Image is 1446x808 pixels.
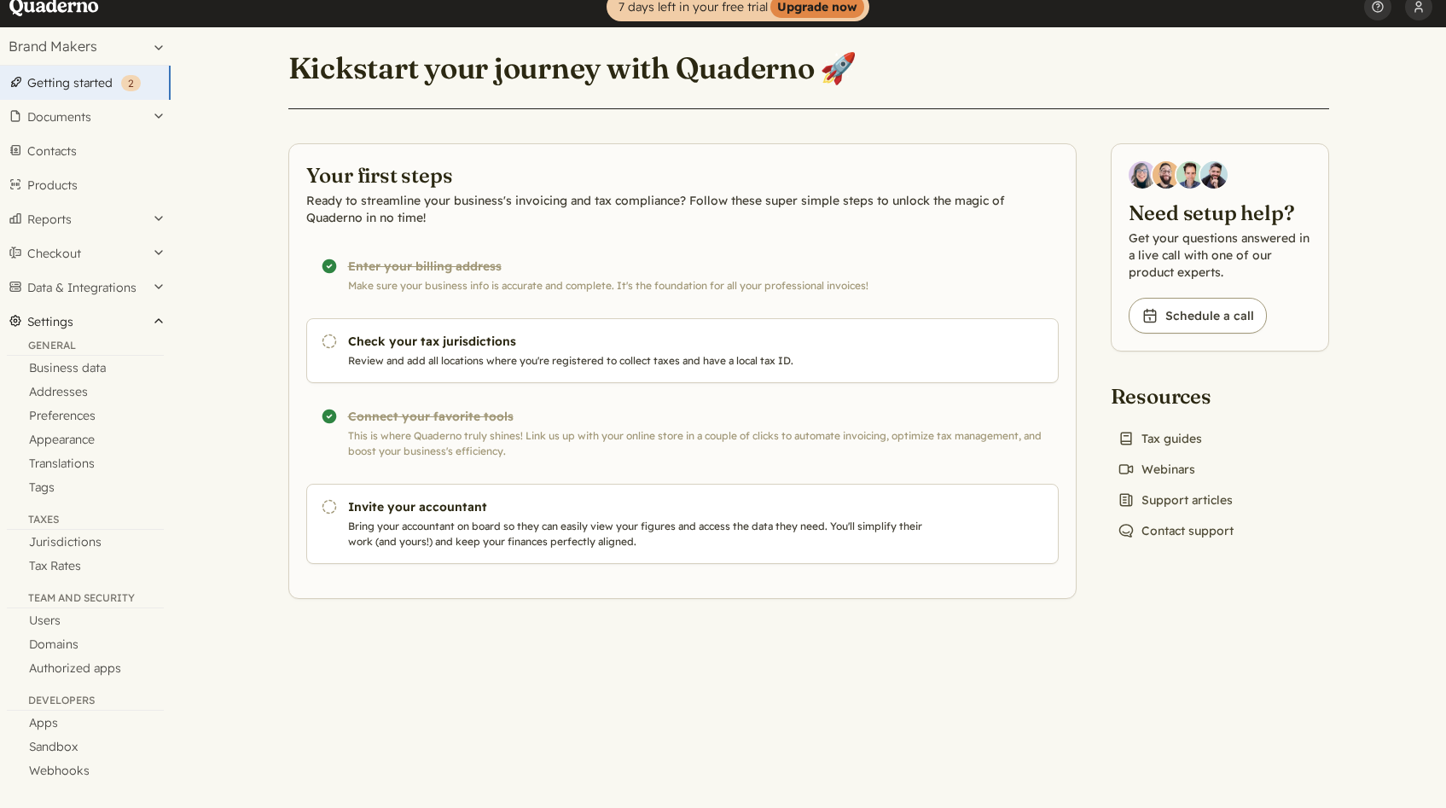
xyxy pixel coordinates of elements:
div: General [7,339,164,356]
p: Get your questions answered in a live call with one of our product experts. [1129,230,1311,281]
div: Team and security [7,591,164,608]
img: Javier Rubio, DevRel at Quaderno [1200,161,1228,189]
h2: Resources [1111,382,1240,410]
img: Ivo Oltmans, Business Developer at Quaderno [1176,161,1204,189]
h3: Invite your accountant [348,498,930,515]
div: Taxes [7,513,164,530]
span: 2 [128,77,134,90]
p: Review and add all locations where you're registered to collect taxes and have a local tax ID. [348,353,930,369]
a: Webinars [1111,457,1202,481]
a: Check your tax jurisdictions Review and add all locations where you're registered to collect taxe... [306,318,1059,383]
h2: Need setup help? [1129,199,1311,226]
h2: Your first steps [306,161,1059,189]
a: Support articles [1111,488,1240,512]
a: Contact support [1111,519,1240,543]
div: Developers [7,694,164,711]
h1: Kickstart your journey with Quaderno 🚀 [288,49,857,87]
a: Invite your accountant Bring your accountant on board so they can easily view your figures and ac... [306,484,1059,564]
img: Jairo Fumero, Account Executive at Quaderno [1153,161,1180,189]
a: Tax guides [1111,427,1209,451]
img: Diana Carrasco, Account Executive at Quaderno [1129,161,1156,189]
a: Schedule a call [1129,298,1267,334]
h3: Check your tax jurisdictions [348,333,930,350]
p: Ready to streamline your business's invoicing and tax compliance? Follow these super simple steps... [306,192,1059,226]
p: Bring your accountant on board so they can easily view your figures and access the data they need... [348,519,930,549]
